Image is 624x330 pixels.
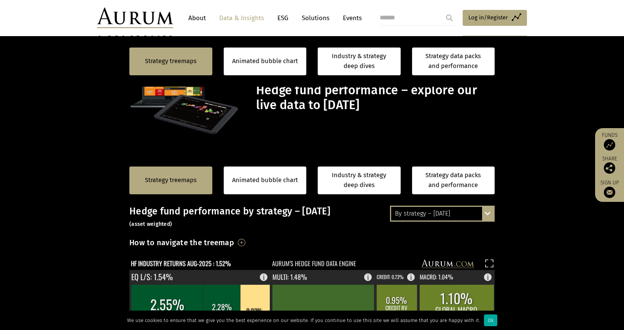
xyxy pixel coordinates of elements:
a: Strategy treemaps [145,56,197,66]
div: Ok [484,314,497,326]
a: Strategy treemaps [145,175,197,185]
a: ESG [274,11,292,25]
a: Funds [599,132,620,151]
a: Sign up [599,179,620,198]
a: Strategy data packs and performance [412,48,495,75]
a: Industry & strategy deep dives [318,48,401,75]
a: Industry & strategy deep dives [318,167,401,194]
input: Submit [442,10,457,25]
a: Animated bubble chart [232,56,298,66]
a: Data & Insights [215,11,268,25]
img: Share this post [604,162,615,174]
div: Share [599,156,620,174]
h3: Hedge fund performance by strategy – [DATE] [129,206,495,228]
img: Sign up to our newsletter [604,187,615,198]
span: Log in/Register [468,13,508,22]
img: Aurum [97,8,173,28]
a: Solutions [298,11,333,25]
a: Strategy data packs and performance [412,167,495,194]
h1: Hedge fund performance – explore our live data to [DATE] [256,83,493,113]
a: About [185,11,210,25]
div: By strategy – [DATE] [391,207,493,221]
a: Animated bubble chart [232,175,298,185]
h3: How to navigate the treemap [129,236,234,249]
small: (asset weighted) [129,221,172,227]
a: Events [339,11,362,25]
a: Log in/Register [463,10,527,26]
img: Access Funds [604,139,615,151]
